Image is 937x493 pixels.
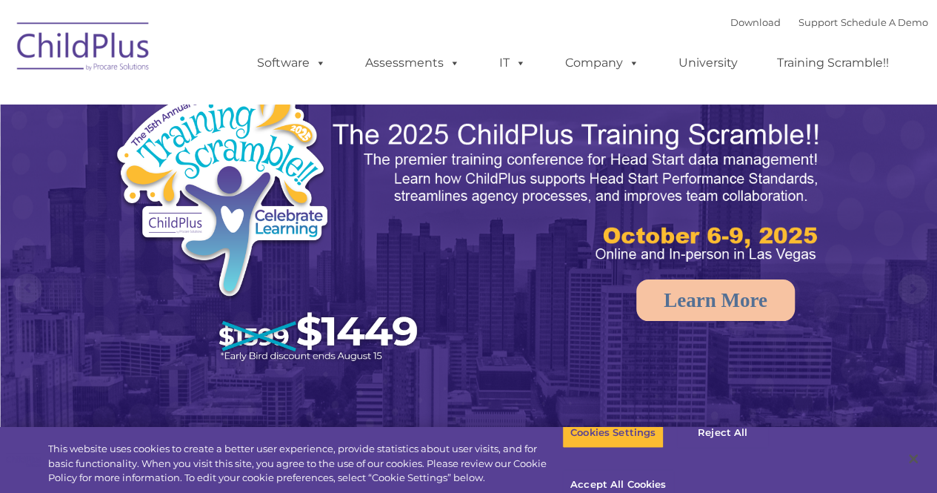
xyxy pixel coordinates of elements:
a: Support [798,16,838,28]
span: Last name [206,98,251,109]
a: Learn More [636,279,795,321]
img: ChildPlus by Procare Solutions [10,12,158,86]
button: Close [897,443,930,475]
a: Assessments [350,48,475,78]
a: University [664,48,753,78]
a: Training Scramble!! [762,48,904,78]
button: Reject All [676,417,769,449]
a: Download [730,16,781,28]
button: Cookies Settings [562,417,664,449]
font: | [730,16,928,28]
a: Software [242,48,341,78]
a: IT [484,48,541,78]
a: Schedule A Demo [841,16,928,28]
span: Phone number [206,159,269,170]
div: This website uses cookies to create a better user experience, provide statistics about user visit... [48,442,562,486]
a: Company [550,48,654,78]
